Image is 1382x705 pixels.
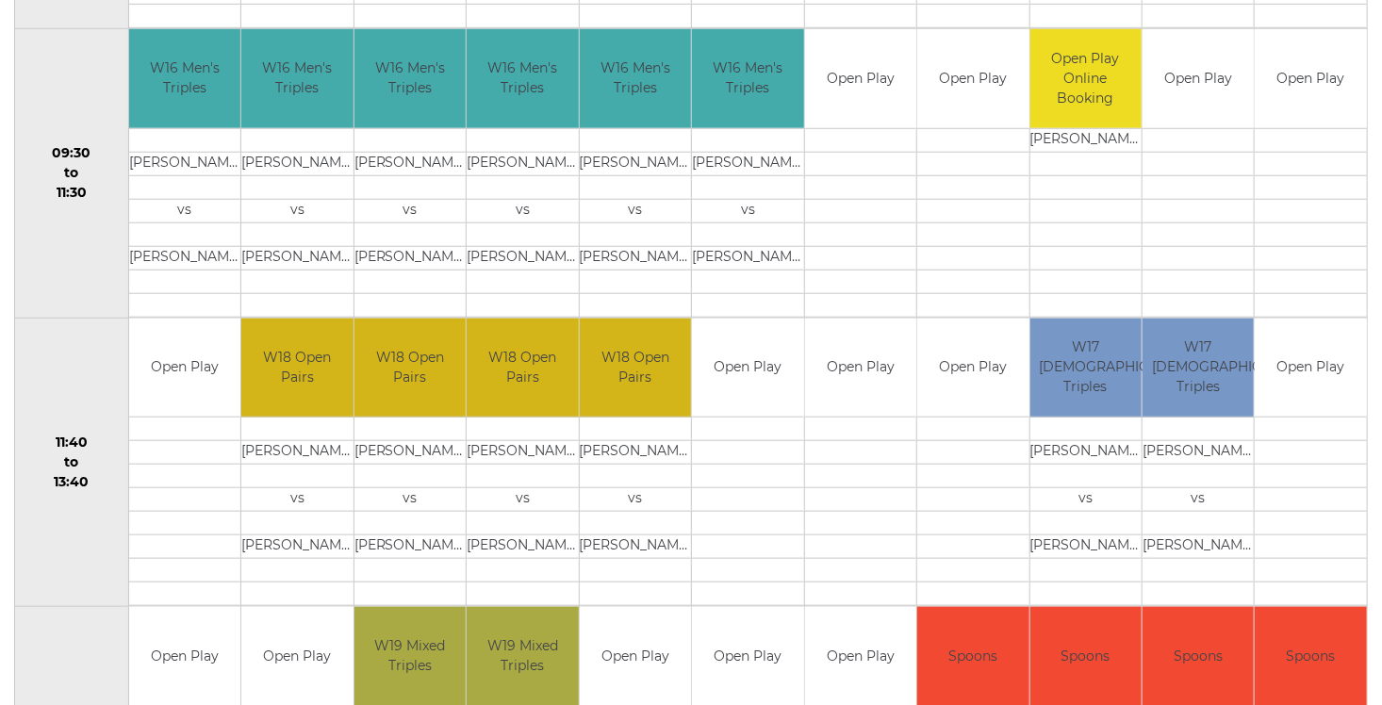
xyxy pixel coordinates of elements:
td: vs [580,488,691,512]
td: [PERSON_NAME] [129,152,240,175]
td: [PERSON_NAME] [1030,441,1142,465]
td: [PERSON_NAME] [580,441,691,465]
td: [PERSON_NAME] [354,246,466,270]
td: [PERSON_NAME] [580,152,691,175]
td: vs [354,488,466,512]
td: vs [1030,488,1142,512]
td: 09:30 to 11:30 [15,29,129,319]
td: vs [467,199,578,222]
td: [PERSON_NAME] [241,152,353,175]
td: W18 Open Pairs [580,319,691,418]
td: Open Play [917,29,1028,128]
td: vs [1143,488,1254,512]
td: [PERSON_NAME] [241,535,353,559]
td: W16 Men's Triples [129,29,240,128]
td: W18 Open Pairs [241,319,353,418]
td: [PERSON_NAME] [467,246,578,270]
td: [PERSON_NAME] [129,246,240,270]
td: [PERSON_NAME] [1143,535,1254,559]
td: W16 Men's Triples [241,29,353,128]
td: [PERSON_NAME] [467,441,578,465]
td: [PERSON_NAME] [241,246,353,270]
td: vs [129,199,240,222]
td: [PERSON_NAME] [241,441,353,465]
td: Open Play [917,319,1028,418]
td: [PERSON_NAME] [580,246,691,270]
td: W16 Men's Triples [467,29,578,128]
td: [PERSON_NAME] [354,535,466,559]
td: Open Play [805,319,916,418]
td: [PERSON_NAME] [692,246,803,270]
td: [PERSON_NAME] [354,441,466,465]
td: W18 Open Pairs [467,319,578,418]
td: [PERSON_NAME] [1030,128,1142,152]
td: 11:40 to 13:40 [15,318,129,607]
td: vs [241,199,353,222]
td: Open Play [129,319,240,418]
td: W17 [DEMOGRAPHIC_DATA] Triples [1143,319,1254,418]
td: [PERSON_NAME] [467,535,578,559]
td: Open Play [1255,29,1367,128]
td: W16 Men's Triples [692,29,803,128]
td: [PERSON_NAME] [1143,441,1254,465]
td: Open Play Online Booking [1030,29,1142,128]
td: [PERSON_NAME] [1030,535,1142,559]
td: vs [580,199,691,222]
td: [PERSON_NAME] [580,535,691,559]
td: W18 Open Pairs [354,319,466,418]
td: W16 Men's Triples [354,29,466,128]
td: Open Play [692,319,803,418]
td: W17 [DEMOGRAPHIC_DATA] Triples [1030,319,1142,418]
td: Open Play [1143,29,1254,128]
td: vs [354,199,466,222]
td: vs [241,488,353,512]
td: Open Play [1255,319,1367,418]
td: vs [692,199,803,222]
td: Open Play [805,29,916,128]
td: [PERSON_NAME] [692,152,803,175]
td: [PERSON_NAME] [354,152,466,175]
td: vs [467,488,578,512]
td: W16 Men's Triples [580,29,691,128]
td: [PERSON_NAME] [467,152,578,175]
